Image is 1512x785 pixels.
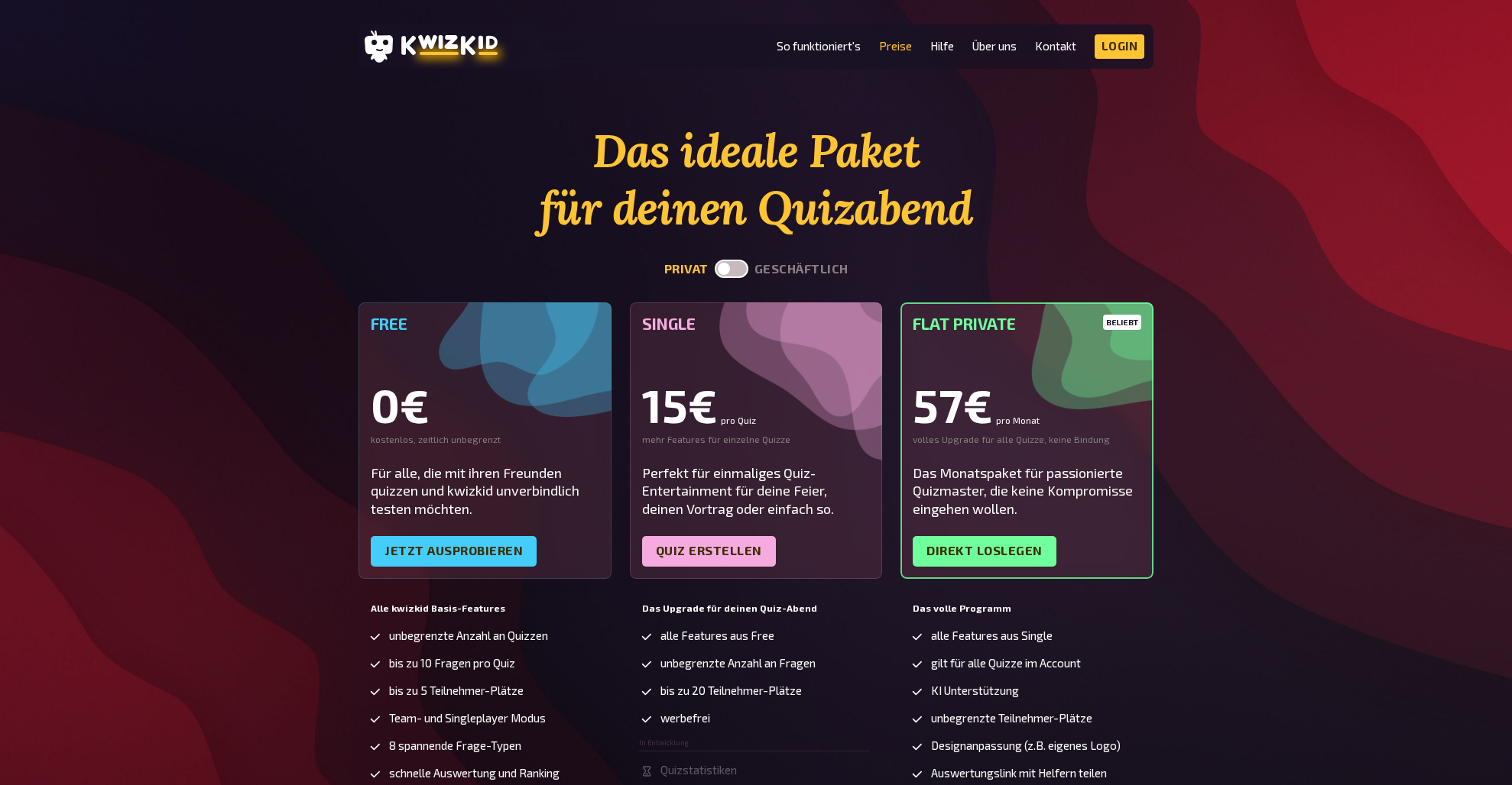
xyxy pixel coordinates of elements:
[721,415,756,425] small: pro Quiz
[660,629,774,642] span: alle Features aus Free
[639,739,689,747] span: In Entwicklung
[931,712,1092,725] span: unbegrenzte Teilnehmer-Plätze
[664,262,709,276] button: privat
[642,464,871,518] div: Perfekt für einmaliges Quiz-Entertainment für deine Feier, deinen Vortrag oder einfach so.
[913,603,1141,614] h5: Das volle Programm
[879,40,912,53] a: Preise
[660,764,737,777] span: Quizstatistiken
[931,767,1107,780] span: Auswertungslink mit Helfern teilen
[642,434,871,446] div: mehr Features für einzelne Quizze
[913,434,1141,446] div: volles Upgrade für alle Quizze, keine Bindung
[754,262,848,276] button: geschäftlich
[371,382,599,428] div: 0€
[642,536,776,567] a: Quiz erstellen
[931,684,1019,697] span: KI Unterstützung
[931,739,1121,752] span: Designanpassung (z.B. eigenes Logo)
[389,684,524,697] span: bis zu 5 Teilnehmer-Plätze
[913,536,1056,567] a: Direkt loslegen
[642,603,871,614] h5: Das Upgrade für deinen Quiz-Abend
[913,382,1141,428] div: 57€
[913,464,1141,518] div: Das Monatspaket für passionierte Quizmaster, die keine Kompromisse eingehen wollen.
[371,536,537,567] a: Jetzt ausprobieren
[359,122,1153,237] h1: Das ideale Paket für deinen Quizabend
[389,767,560,780] span: schnelle Auswertung und Ranking
[371,315,599,333] h5: Free
[972,40,1017,53] a: Über uns
[642,315,871,333] h5: Single
[996,415,1040,425] small: pro Monat
[930,40,954,53] a: Hilfe
[389,657,515,670] span: bis zu 10 Fragen pro Quiz
[777,40,861,53] a: So funktioniert's
[1035,40,1076,53] a: Kontakt
[913,315,1141,333] h5: Flat Private
[660,712,710,725] span: werbefrei
[642,382,871,428] div: 15€
[371,464,599,518] div: Für alle, die mit ihren Freunden quizzen und kwizkid unverbindlich testen möchten.
[1095,34,1145,59] a: Login
[389,712,546,725] span: Team- und Singleplayer Modus
[389,629,548,642] span: unbegrenzte Anzahl an Quizzen
[371,434,599,446] div: kostenlos, zeitlich unbegrenzt
[931,657,1081,670] span: gilt für alle Quizze im Account
[389,739,521,752] span: 8 spannende Frage-Typen
[931,629,1053,642] span: alle Features aus Single
[660,657,816,670] span: unbegrenzte Anzahl an Fragen
[371,603,599,614] h5: Alle kwizkid Basis-Features
[660,684,802,697] span: bis zu 20 Teilnehmer-Plätze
